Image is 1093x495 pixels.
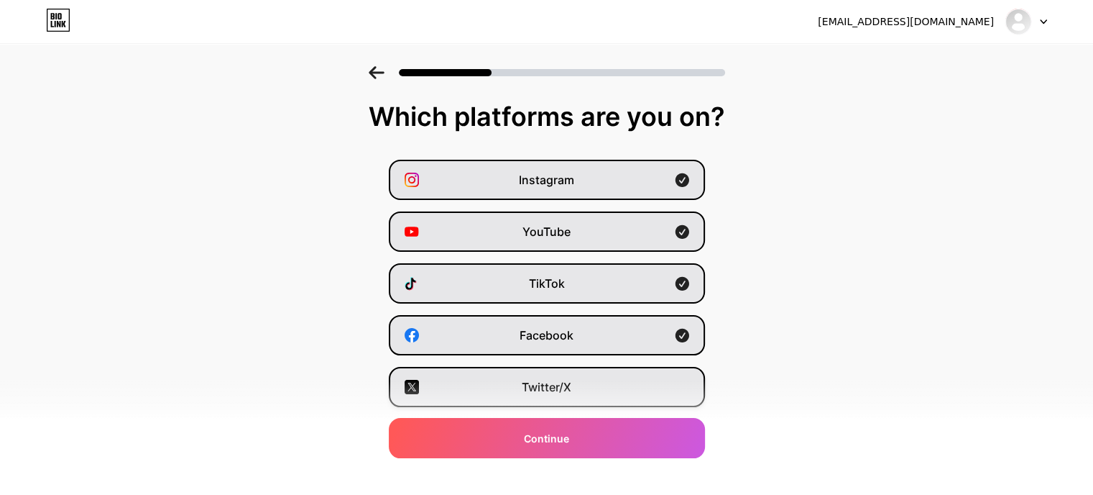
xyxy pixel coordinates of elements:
[522,223,571,240] span: YouTube
[519,171,574,189] span: Instagram
[522,378,571,396] span: Twitter/X
[818,14,994,29] div: [EMAIL_ADDRESS][DOMAIN_NAME]
[520,327,573,344] span: Facebook
[14,102,1079,131] div: Which platforms are you on?
[1005,8,1032,35] img: aplatanarte
[524,431,569,446] span: Continue
[529,275,565,292] span: TikTok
